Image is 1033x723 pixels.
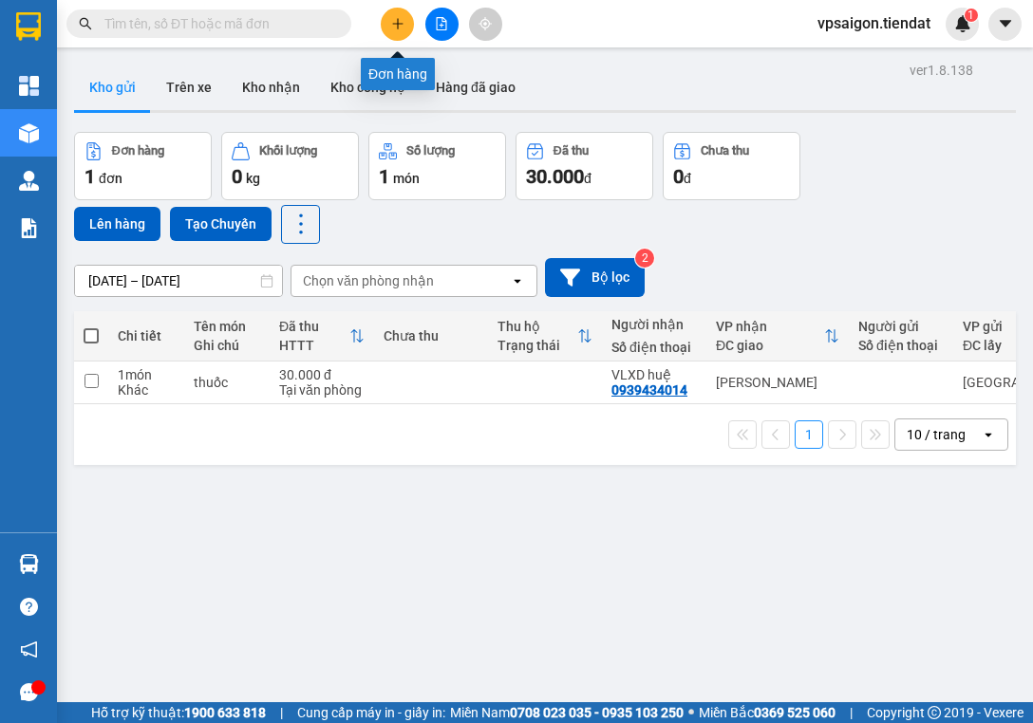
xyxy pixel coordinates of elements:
span: aim [479,17,492,30]
button: Đơn hàng1đơn [74,132,212,200]
span: kg [246,171,260,186]
span: 30.000 [526,165,584,188]
div: VLXD huệ [611,367,697,382]
div: ver 1.8.138 [910,60,973,81]
span: đơn [99,171,122,186]
button: file-add [425,8,459,41]
strong: 1900 633 818 [184,705,266,720]
div: Đã thu [554,144,589,158]
span: Miền Bắc [699,702,836,723]
img: dashboard-icon [19,76,39,96]
div: Số lượng [406,144,455,158]
svg: open [510,273,525,288]
button: Số lượng1món [368,132,506,200]
div: HTTT [279,338,349,353]
div: VP nhận [716,319,824,334]
div: 0939434014 [611,382,687,398]
img: warehouse-icon [19,554,39,574]
div: Chưa thu [701,144,749,158]
div: 1 món [118,367,175,382]
span: copyright [928,706,941,719]
div: Tên món [194,319,260,334]
div: Thu hộ [498,319,577,334]
span: đ [584,171,592,186]
button: caret-down [988,8,1022,41]
img: warehouse-icon [19,171,39,191]
span: đ [684,171,691,186]
button: plus [381,8,414,41]
th: Toggle SortBy [270,311,374,361]
button: Kho công nợ [315,65,421,110]
button: Trên xe [151,65,227,110]
div: Khác [118,382,175,398]
span: caret-down [997,15,1014,32]
div: [PERSON_NAME] [716,375,839,390]
button: Chưa thu0đ [663,132,800,200]
span: 0 [673,165,684,188]
button: Hàng đã giao [421,65,531,110]
span: notification [20,640,38,658]
div: Đơn hàng [112,144,164,158]
span: Cung cấp máy in - giấy in: [297,702,445,723]
span: Miền Nam [450,702,684,723]
button: Tạo Chuyến [170,207,272,241]
svg: open [981,427,996,442]
div: Số điện thoại [858,338,944,353]
button: Bộ lọc [545,258,645,297]
button: aim [469,8,502,41]
th: Toggle SortBy [706,311,849,361]
span: plus [391,17,404,30]
div: Khối lượng [259,144,317,158]
span: 1 [85,165,95,188]
span: vpsaigon.tiendat [802,11,946,35]
span: 1 [967,9,974,22]
sup: 2 [635,249,654,268]
div: 10 / trang [907,425,966,444]
div: thuốc [194,375,260,390]
span: file-add [435,17,448,30]
button: Lên hàng [74,207,160,241]
span: message [20,683,38,701]
div: Trạng thái [498,338,577,353]
img: solution-icon [19,218,39,238]
div: Người nhận [611,317,697,332]
div: 30.000 đ [279,367,365,382]
div: Chưa thu [384,328,479,343]
sup: 1 [965,9,978,22]
img: warehouse-icon [19,123,39,143]
img: icon-new-feature [954,15,971,32]
div: Đã thu [279,319,349,334]
span: 1 [379,165,389,188]
input: Tìm tên, số ĐT hoặc mã đơn [104,13,329,34]
input: Select a date range. [75,266,282,296]
button: Khối lượng0kg [221,132,359,200]
button: Kho nhận [227,65,315,110]
span: search [79,17,92,30]
span: | [280,702,283,723]
div: Số điện thoại [611,340,697,355]
span: Hỗ trợ kỹ thuật: [91,702,266,723]
th: Toggle SortBy [488,311,602,361]
strong: 0708 023 035 - 0935 103 250 [510,705,684,720]
span: 0 [232,165,242,188]
div: Người gửi [858,319,944,334]
button: Đã thu30.000đ [516,132,653,200]
div: Chi tiết [118,328,175,343]
span: món [393,171,420,186]
div: Tại văn phòng [279,382,365,398]
div: Ghi chú [194,338,260,353]
span: ⚪️ [688,709,694,716]
div: Đơn hàng [361,58,435,90]
button: 1 [795,420,823,449]
button: Kho gửi [74,65,151,110]
div: Chọn văn phòng nhận [303,271,434,290]
div: ĐC giao [716,338,824,353]
span: | [850,702,853,723]
strong: 0369 525 060 [754,705,836,720]
span: question-circle [20,598,38,616]
img: logo-vxr [16,12,41,41]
